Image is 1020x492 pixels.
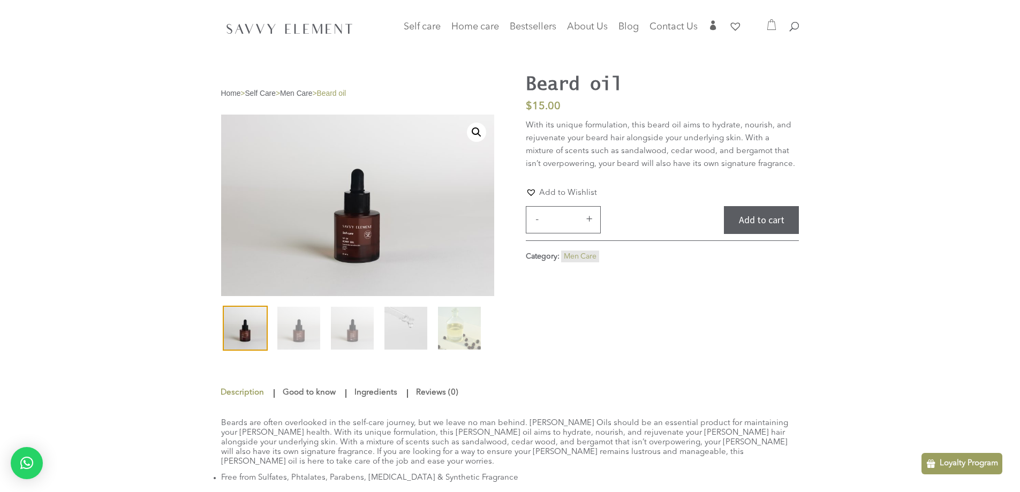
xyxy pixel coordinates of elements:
h1: Beard oil [526,72,731,94]
img: Beard oil - Image 2 [277,307,320,350]
a: Ingredients [352,383,400,403]
a: Contact Us [649,23,698,38]
span: Blog [618,22,639,32]
a: Reviews (0) [413,383,461,403]
span: Add to Wishlist [539,189,597,197]
span: > [276,89,280,97]
a: Self Care [245,89,276,97]
img: SavvyElement [223,20,356,37]
span: About Us [567,22,608,32]
bdi: 15.00 [526,101,561,112]
span: Beards are often overlooked in the self-care journey, but we leave no man behind. [PERSON_NAME] O... [221,419,788,466]
nav: Breadcrumb [221,89,494,99]
a: Home care [451,23,499,44]
input: Product quantity [547,207,579,233]
span: $ [526,101,532,112]
a: View full-screen image gallery [467,123,486,142]
a: Men Care [280,89,313,97]
span:  [708,20,718,30]
img: Beard oil - Image 5 [438,307,481,350]
span: Free from Sulfates, Phtalates, Parabens, [MEDICAL_DATA] & Synthetic Fragrance [221,474,518,482]
a: Description [220,383,267,403]
a: Bestsellers [510,23,556,38]
span: > [240,89,245,97]
a: About Us [567,23,608,38]
span: Contact Us [649,22,698,32]
a: Home [221,89,241,97]
button: + [581,213,597,225]
button: Add to cart [724,206,799,234]
img: Se-Beard-Oil [384,307,427,350]
span: Category: [526,253,560,260]
a: Good to know [280,383,338,403]
span: Beard oil [317,89,346,97]
span: Bestsellers [510,22,556,32]
button: - [529,213,545,225]
a: Blog [618,23,639,38]
img: Beard oil - Image 3 [331,307,374,350]
p: Loyalty Program [940,457,998,470]
span: Home care [451,22,499,32]
a:  [708,20,718,38]
a: Self care [404,23,441,44]
span: Self care [404,22,441,32]
p: With its unique formulation, this beard oil aims to hydrate, nourish, and rejuvenate your beard h... [526,119,799,171]
span: > [313,89,317,97]
a: Add to Wishlist [526,187,597,198]
a: Men Care [564,253,596,260]
img: Beard oil [224,307,267,350]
